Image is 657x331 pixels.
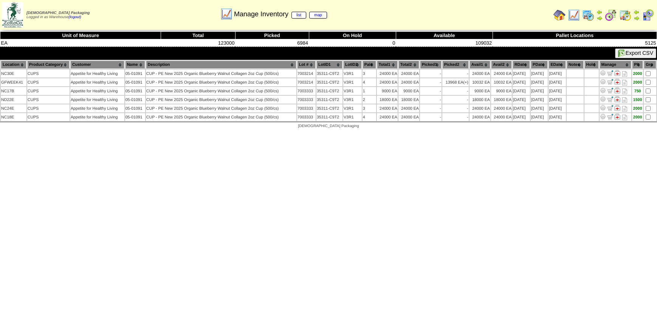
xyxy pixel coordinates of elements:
[125,78,145,86] td: 05-01091
[567,61,584,69] th: Notes
[513,87,530,95] td: [DATE]
[363,104,376,112] td: 3
[1,87,26,95] td: NC17B
[531,96,548,104] td: [DATE]
[491,104,512,112] td: 24000 EA
[297,87,316,95] td: 7003333
[607,79,613,85] img: Move
[614,105,620,111] img: Manage Hold
[622,89,627,94] i: Note
[632,80,643,85] div: 2000
[614,96,620,102] img: Manage Hold
[420,96,442,104] td: -
[343,70,362,78] td: V3R1
[363,78,376,86] td: 4
[607,113,613,120] img: Move
[363,96,376,104] td: 2
[398,96,419,104] td: 18000 EA
[297,61,316,69] th: Lot #
[343,61,362,69] th: LotID2
[491,96,512,104] td: 18000 EA
[531,78,548,86] td: [DATE]
[27,70,70,78] td: CUPS
[398,61,419,69] th: Total2
[297,104,316,112] td: 7003333
[0,39,161,47] td: EA
[297,113,316,121] td: 7003333
[27,61,70,69] th: Product Category
[68,15,81,19] a: (logout)
[632,71,643,76] div: 2000
[442,78,469,86] td: 13968 EA
[420,104,442,112] td: -
[622,115,627,120] i: Note
[442,104,469,112] td: -
[309,32,396,39] th: On Hold
[632,89,643,93] div: 750
[70,104,124,112] td: Appetite for Healthy Living
[549,70,566,78] td: [DATE]
[146,70,296,78] td: CUP - PE New 2025 Organic Blueberry Walnut Collagen 2oz Cup (500/cs)
[309,12,327,19] a: map
[491,61,512,69] th: Avail2
[470,104,490,112] td: 24000 EA
[125,61,145,69] th: Name
[513,78,530,86] td: [DATE]
[420,78,442,86] td: -
[470,113,490,121] td: 24000 EA
[597,9,603,15] img: arrowleft.gif
[549,61,566,69] th: EDate
[377,96,398,104] td: 18000 EA
[398,113,419,121] td: 24000 EA
[614,70,620,76] img: Manage Hold
[513,113,530,121] td: [DATE]
[549,87,566,95] td: [DATE]
[470,87,490,95] td: 9000 EA
[549,104,566,112] td: [DATE]
[234,10,327,18] span: Manage Inventory
[644,61,656,69] th: Grp
[146,96,296,104] td: CUP - PE New 2025 Organic Blueberry Walnut Collagen 2oz Cup (500/cs)
[1,70,26,78] td: NC30E
[377,104,398,112] td: 24000 EA
[491,78,512,86] td: 10032 EA
[600,113,606,120] img: Adjust
[125,70,145,78] td: 05-01091
[297,70,316,78] td: 7003214
[614,87,620,93] img: Manage Hold
[70,61,124,69] th: Customer
[597,15,603,21] img: arrowright.gif
[161,39,236,47] td: 123000
[632,61,643,69] th: Plt
[27,96,70,104] td: CUPS
[235,39,309,47] td: 6984
[398,104,419,112] td: 24000 EA
[513,104,530,112] td: [DATE]
[70,87,124,95] td: Appetite for Healthy Living
[442,96,469,104] td: -
[363,87,376,95] td: 1
[618,50,626,57] img: excel.gif
[442,113,469,121] td: -
[632,98,643,102] div: 1500
[493,39,657,47] td: 5125
[70,96,124,104] td: Appetite for Healthy Living
[607,87,613,93] img: Move
[600,105,606,111] img: Adjust
[549,78,566,86] td: [DATE]
[377,113,398,121] td: 24000 EA
[622,106,627,112] i: Note
[396,39,493,47] td: 109032
[584,61,599,69] th: Hold
[146,61,296,69] th: Description
[513,96,530,104] td: [DATE]
[146,104,296,112] td: CUP - PE New 2025 Organic Blueberry Walnut Collagen 2oz Cup (500/cs)
[26,11,90,19] span: Logged in as Warehouse
[343,113,362,121] td: V3R1
[622,71,627,77] i: Note
[600,79,606,85] img: Adjust
[442,87,469,95] td: -
[343,104,362,112] td: V3R1
[363,61,376,69] th: Pal#
[363,70,376,78] td: 3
